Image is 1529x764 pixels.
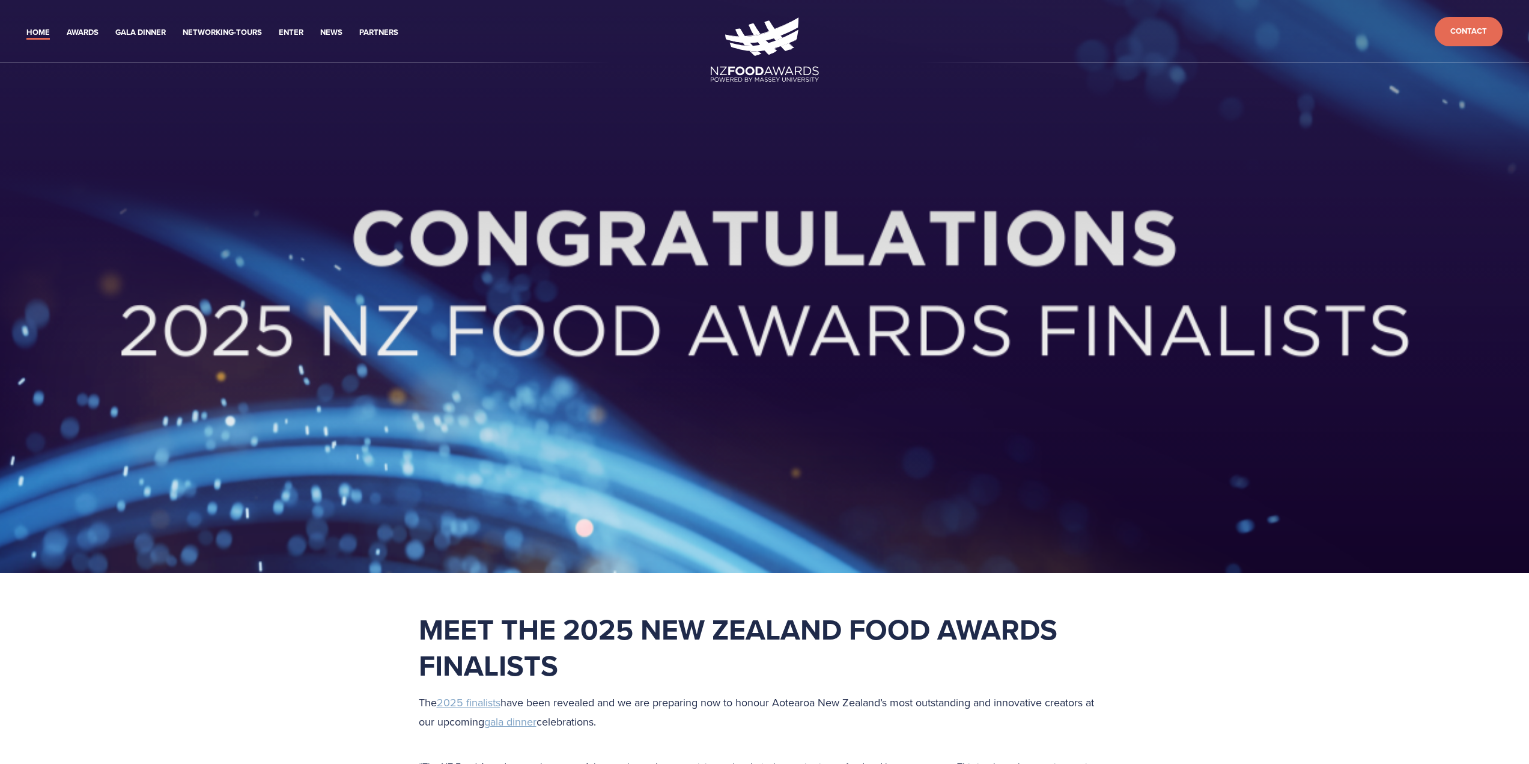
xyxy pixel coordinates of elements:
[115,26,166,40] a: Gala Dinner
[419,608,1065,686] strong: Meet the 2025 New Zealand Food Awards Finalists
[67,26,99,40] a: Awards
[484,714,537,729] a: gala dinner
[359,26,398,40] a: Partners
[320,26,342,40] a: News
[26,26,50,40] a: Home
[1435,17,1503,46] a: Contact
[279,26,303,40] a: Enter
[419,693,1111,731] p: The have been revealed and we are preparing now to honour Aotearoa New Zealand’s most outstanding...
[183,26,262,40] a: Networking-Tours
[437,695,500,710] a: 2025 finalists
